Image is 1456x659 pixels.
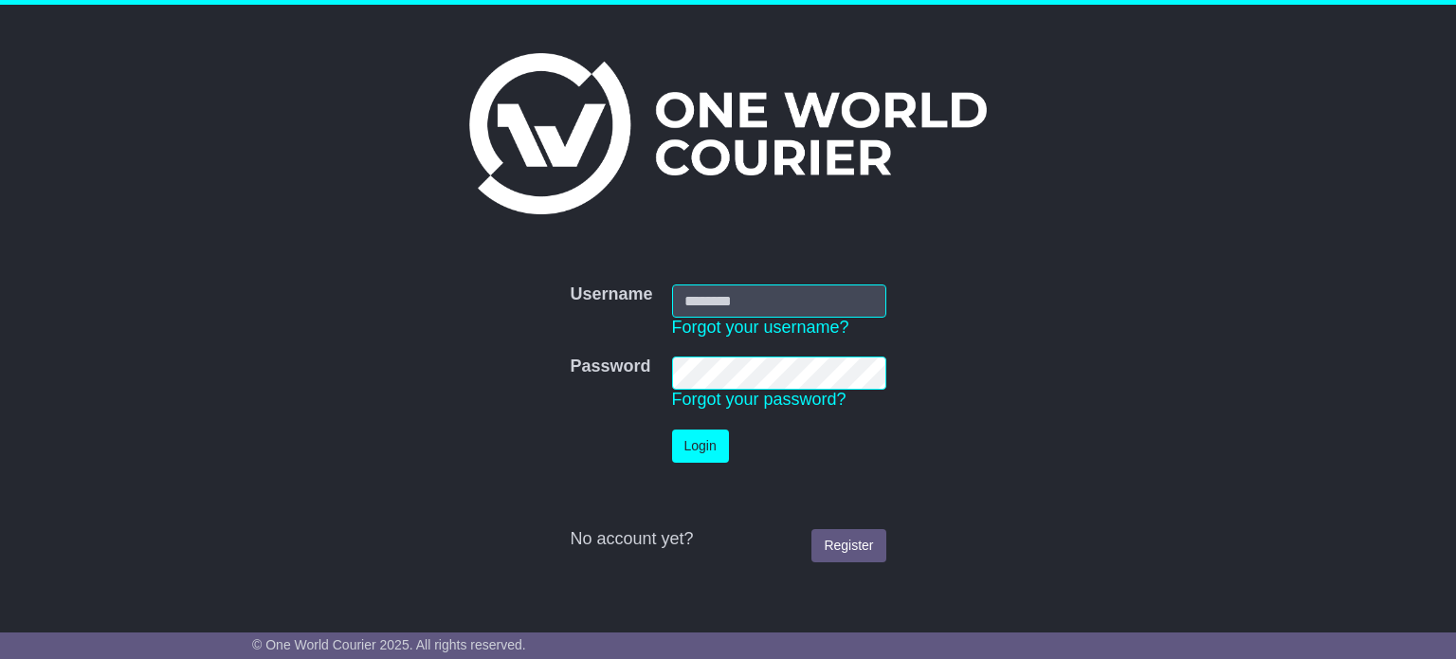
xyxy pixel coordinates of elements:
[811,529,885,562] a: Register
[672,318,849,337] a: Forgot your username?
[672,390,846,409] a: Forgot your password?
[570,284,652,305] label: Username
[252,637,526,652] span: © One World Courier 2025. All rights reserved.
[570,529,885,550] div: No account yet?
[469,53,987,214] img: One World
[570,357,650,377] label: Password
[672,430,729,463] button: Login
